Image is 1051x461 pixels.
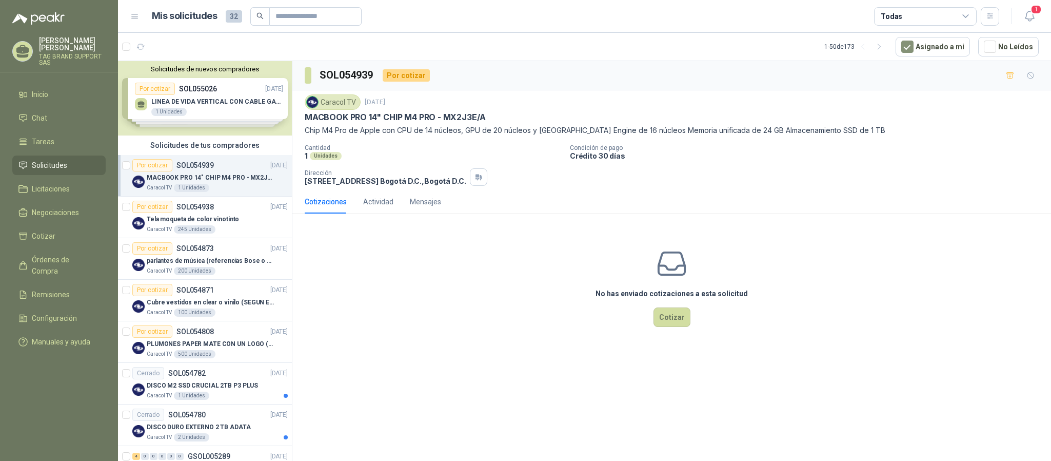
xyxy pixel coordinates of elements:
[132,453,140,460] div: 4
[653,308,690,327] button: Cotizar
[12,85,106,104] a: Inicio
[132,367,164,379] div: Cerrado
[12,108,106,128] a: Chat
[410,196,441,207] div: Mensajes
[176,245,214,252] p: SOL054873
[32,313,77,324] span: Configuración
[383,69,430,82] div: Por cotizar
[118,136,292,155] div: Solicitudes de tus compradores
[147,225,172,234] p: Caracol TV
[310,152,342,160] div: Unidades
[824,39,887,55] div: 1 - 50 de 173
[118,197,292,238] a: Por cotizarSOL054938[DATE] Company LogoTela moqueta de color vinotintoCaracol TV245 Unidades
[132,242,172,255] div: Por cotizar
[174,225,215,234] div: 245 Unidades
[147,184,172,192] p: Caracol TV
[168,411,206,418] p: SOL054780
[363,196,393,207] div: Actividad
[147,433,172,441] p: Caracol TV
[881,11,902,22] div: Todas
[176,328,214,335] p: SOL054808
[12,203,106,222] a: Negociaciones
[132,425,145,437] img: Company Logo
[570,144,1047,151] p: Condición de pago
[307,97,318,108] img: Company Logo
[132,383,145,396] img: Company Logo
[132,342,145,354] img: Company Logo
[305,169,466,177] p: Dirección
[1030,5,1042,14] span: 1
[118,155,292,197] a: Por cotizarSOL054939[DATE] Company LogoMACBOOK PRO 14" CHIP M4 PRO - MX2J3E/ACaracol TV1 Unidades
[32,230,55,242] span: Cotizar
[176,203,214,210] p: SOL054938
[305,112,486,123] p: MACBOOK PRO 14" CHIP M4 PRO - MX2J3E/A
[132,325,172,338] div: Por cotizar
[174,309,215,317] div: 100 Unidades
[305,196,347,207] div: Cotizaciones
[39,37,106,51] p: [PERSON_NAME] [PERSON_NAME]
[174,267,215,275] div: 200 Unidades
[365,98,385,107] p: [DATE]
[167,453,175,460] div: 0
[12,132,106,151] a: Tareas
[270,327,288,337] p: [DATE]
[147,381,258,391] p: DISCO M2 SSD CRUCIAL 2TB P3 PLUS
[147,173,274,183] p: MACBOOK PRO 14" CHIP M4 PRO - MX2J3E/A
[896,37,970,56] button: Asignado a mi
[132,159,172,171] div: Por cotizar
[305,177,466,185] p: [STREET_ADDRESS] Bogotá D.C. , Bogotá D.C.
[305,94,361,110] div: Caracol TV
[174,184,209,192] div: 1 Unidades
[132,217,145,229] img: Company Logo
[132,300,145,313] img: Company Logo
[141,453,149,460] div: 0
[174,433,209,441] div: 2 Unidades
[150,453,157,460] div: 0
[152,9,217,24] h1: Mis solicitudes
[12,156,106,175] a: Solicitudes
[305,151,308,160] p: 1
[32,207,79,218] span: Negociaciones
[158,453,166,460] div: 0
[147,339,274,349] p: PLUMONES PAPER MATE CON UN LOGO (SEGUN REF.ADJUNTA)
[132,284,172,296] div: Por cotizar
[176,453,184,460] div: 0
[32,289,70,300] span: Remisiones
[118,363,292,405] a: CerradoSOL054782[DATE] Company LogoDISCO M2 SSD CRUCIAL 2TB P3 PLUSCaracol TV1 Unidades
[12,332,106,352] a: Manuales y ayuda
[32,183,70,195] span: Licitaciones
[305,125,1039,136] p: Chip M4 Pro de Apple con CPU de 14 núcleos, GPU de 20 núcleos y [GEOGRAPHIC_DATA] Engine de 16 nú...
[188,453,230,460] p: GSOL005289
[305,144,562,151] p: Cantidad
[978,37,1039,56] button: No Leídos
[147,267,172,275] p: Caracol TV
[174,350,215,358] div: 500 Unidades
[270,285,288,295] p: [DATE]
[147,215,239,224] p: Tela moqueta de color vinotinto
[12,285,106,304] a: Remisiones
[168,370,206,377] p: SOL054782
[39,53,106,66] p: TAG BRAND SUPPORT SAS
[32,254,96,277] span: Órdenes de Compra
[176,162,214,169] p: SOL054939
[147,350,172,358] p: Caracol TV
[1020,7,1039,26] button: 1
[32,112,47,124] span: Chat
[12,250,106,281] a: Órdenes de Compra
[32,136,54,147] span: Tareas
[320,67,374,83] h3: SOL054939
[118,238,292,280] a: Por cotizarSOL054873[DATE] Company Logoparlantes de música (referencias Bose o Alexa) CON MARCACI...
[176,286,214,294] p: SOL054871
[118,61,292,136] div: Solicitudes de nuevos compradoresPor cotizarSOL055026[DATE] LINEA DE VIDA VERTICAL CON CABLE GALV...
[32,89,48,100] span: Inicio
[32,160,67,171] span: Solicitudes
[147,256,274,266] p: parlantes de música (referencias Bose o Alexa) CON MARCACION 1 LOGO (Mas datos en el adjunto)
[12,12,65,25] img: Logo peakr
[122,65,288,73] button: Solicitudes de nuevos compradores
[12,179,106,199] a: Licitaciones
[147,422,251,432] p: DISCO DURO EXTERNO 2 TB ADATA
[226,10,242,23] span: 32
[270,202,288,212] p: [DATE]
[174,392,209,400] div: 1 Unidades
[270,369,288,378] p: [DATE]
